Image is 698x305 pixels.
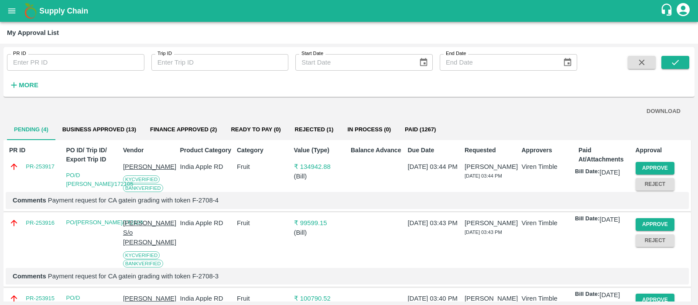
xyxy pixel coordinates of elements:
[66,172,133,187] a: PO/D [PERSON_NAME]/172105
[522,294,575,303] p: Viren Timble
[7,54,144,71] input: Enter PR ID
[636,218,675,231] button: Approve
[295,54,411,71] input: Start Date
[440,54,556,71] input: End Date
[675,2,691,20] div: account of current user
[55,119,143,140] button: Business Approved (13)
[301,50,323,57] label: Start Date
[288,119,341,140] button: Rejected (1)
[559,54,576,71] button: Choose date
[66,219,143,226] a: PO/[PERSON_NAME]/172104
[415,54,432,71] button: Choose date
[9,146,62,155] p: PR ID
[465,294,518,303] p: [PERSON_NAME]
[636,162,675,175] button: Approve
[408,146,461,155] p: Due Date
[13,273,46,280] b: Comments
[151,54,289,71] input: Enter Trip ID
[26,219,55,227] a: PR-253916
[599,168,620,177] p: [DATE]
[465,173,502,178] span: [DATE] 03:44 PM
[398,119,443,140] button: Paid (1267)
[643,104,684,119] button: DOWNLOAD
[575,168,599,177] p: Bill Date:
[157,50,172,57] label: Trip ID
[465,162,518,171] p: [PERSON_NAME]
[636,234,675,247] button: Reject
[123,184,163,192] span: Bank Verified
[294,171,347,181] p: ( Bill )
[446,50,466,57] label: End Date
[237,294,290,303] p: Fruit
[7,119,55,140] button: Pending (4)
[180,218,233,228] p: India Apple RD
[294,294,347,303] p: ₹ 100790.52
[26,162,55,171] a: PR-253917
[575,290,599,300] p: Bill Date:
[522,162,575,171] p: Viren Timble
[123,146,176,155] p: Vendor
[2,1,22,21] button: open drawer
[13,197,46,204] b: Comments
[237,162,290,171] p: Fruit
[522,218,575,228] p: Viren Timble
[294,162,347,171] p: ₹ 134942.88
[408,218,461,228] p: [DATE] 03:43 PM
[180,146,233,155] p: Product Category
[340,119,398,140] button: In Process (0)
[143,119,224,140] button: Finance Approved (2)
[408,162,461,171] p: [DATE] 03:44 PM
[123,218,176,247] p: [PERSON_NAME] S/o [PERSON_NAME]
[7,78,41,93] button: More
[123,162,176,171] p: [PERSON_NAME]
[180,294,233,303] p: India Apple RD
[123,251,160,259] span: KYC Verified
[465,218,518,228] p: [PERSON_NAME]
[465,230,502,235] span: [DATE] 03:43 PM
[408,294,461,303] p: [DATE] 03:40 PM
[13,50,26,57] label: PR ID
[351,146,404,155] p: Balance Advance
[237,218,290,228] p: Fruit
[636,178,675,191] button: Reject
[180,162,233,171] p: India Apple RD
[22,2,39,20] img: logo
[19,82,38,89] strong: More
[294,146,347,155] p: Value (Type)
[26,294,55,303] a: PR-253915
[123,175,160,183] span: KYC Verified
[578,146,632,164] p: Paid At/Attachments
[294,218,347,228] p: ₹ 99599.15
[13,271,682,281] p: Payment request for CA gatein grading with token F-2708-3
[636,146,689,155] p: Approval
[237,146,290,155] p: Category
[123,294,176,303] p: [PERSON_NAME]
[522,146,575,155] p: Approvers
[7,27,59,38] div: My Approval List
[575,215,599,224] p: Bill Date:
[224,119,287,140] button: Ready To Pay (0)
[465,146,518,155] p: Requested
[66,146,120,164] p: PO ID/ Trip ID/ Export Trip ID
[123,260,163,267] span: Bank Verified
[294,228,347,237] p: ( Bill )
[660,3,675,19] div: customer-support
[39,7,88,15] b: Supply Chain
[13,195,682,205] p: Payment request for CA gatein grading with token F-2708-4
[599,290,620,300] p: [DATE]
[599,215,620,224] p: [DATE]
[39,5,660,17] a: Supply Chain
